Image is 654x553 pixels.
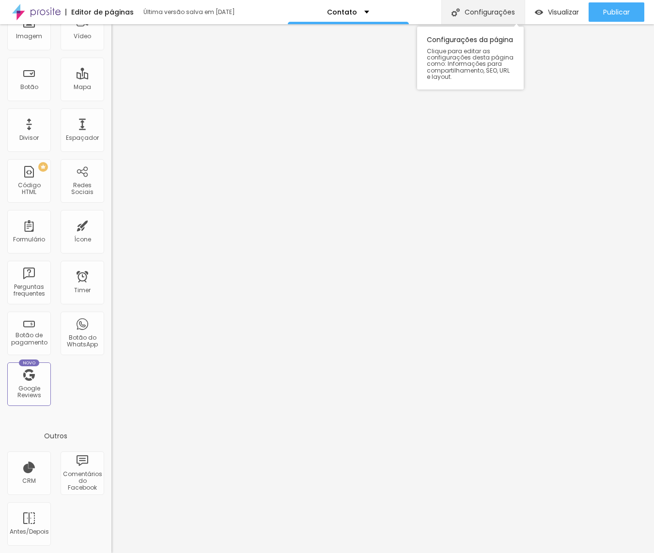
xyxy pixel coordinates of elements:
[603,8,630,16] span: Publicar
[10,284,48,298] div: Perguntas frequentes
[525,2,589,22] button: Visualizar
[63,182,101,196] div: Redes Sociais
[10,332,48,346] div: Botão de pagamento
[22,478,36,484] div: CRM
[111,24,654,553] iframe: Editor
[74,287,91,294] div: Timer
[10,182,48,196] div: Código HTML
[74,33,91,40] div: Vídeo
[452,8,460,16] img: Icone
[19,135,39,141] div: Divisor
[589,2,644,22] button: Publicar
[65,9,134,15] div: Editor de páginas
[63,334,101,348] div: Botão do WhatsApp
[10,385,48,399] div: Google Reviews
[13,236,45,243] div: Formulário
[535,8,543,16] img: view-1.svg
[327,9,357,15] p: Contato
[417,27,524,90] div: Configurações da página
[16,33,42,40] div: Imagem
[19,359,40,366] div: Novo
[427,48,514,80] span: Clique para editar as configurações desta página como: Informações para compartilhamento, SEO, UR...
[63,471,101,492] div: Comentários do Facebook
[74,84,91,90] div: Mapa
[66,135,99,141] div: Espaçador
[74,236,91,243] div: Ícone
[10,528,48,535] div: Antes/Depois
[20,84,38,90] div: Botão
[548,8,579,16] span: Visualizar
[143,9,255,15] div: Última versão salva em [DATE]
